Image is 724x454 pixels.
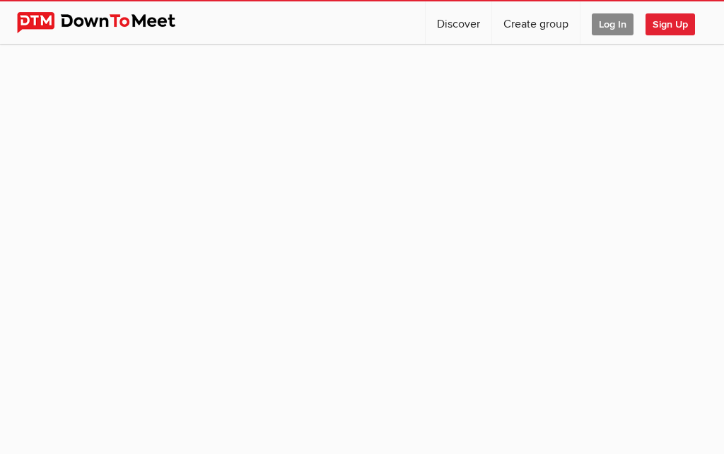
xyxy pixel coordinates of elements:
[646,1,706,44] a: Sign Up
[426,1,491,44] a: Discover
[580,1,645,44] a: Log In
[646,13,695,35] span: Sign Up
[17,12,197,33] img: DownToMeet
[592,13,633,35] span: Log In
[492,1,580,44] a: Create group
